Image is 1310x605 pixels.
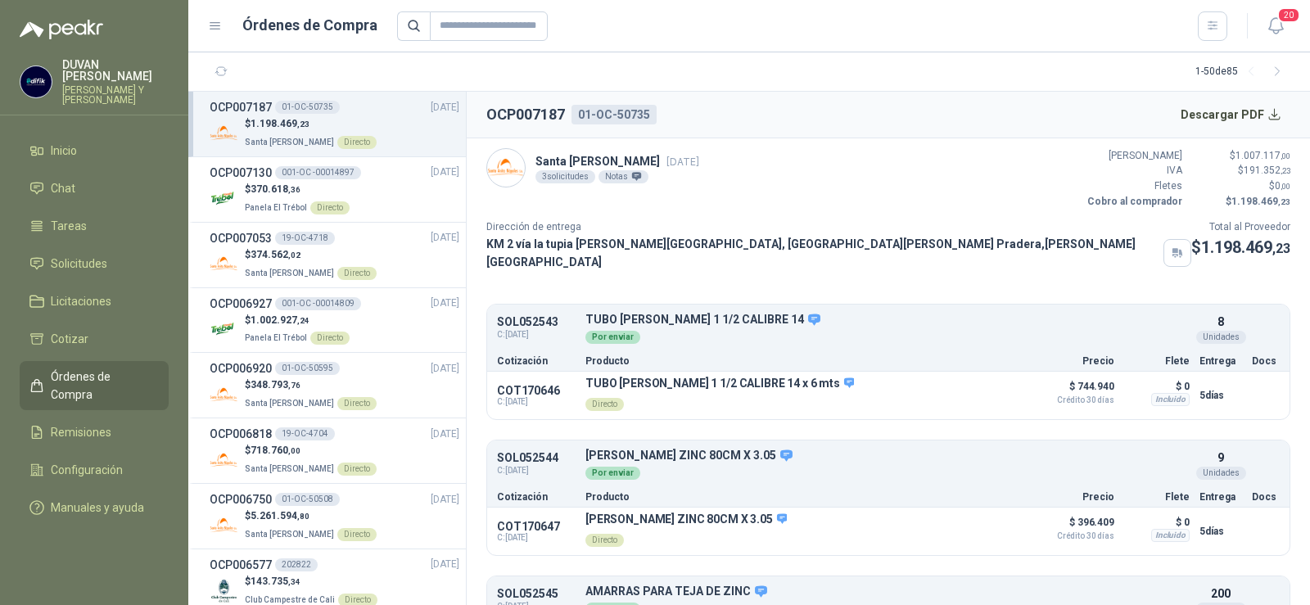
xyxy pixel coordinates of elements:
p: Flete [1124,356,1190,366]
p: $ [245,574,377,589]
span: Inicio [51,142,77,160]
a: Chat [20,173,169,204]
span: ,36 [288,185,300,194]
div: Notas [599,170,648,183]
p: $ [245,182,350,197]
span: 191.352 [1244,165,1290,176]
p: [PERSON_NAME] Y [PERSON_NAME] [62,85,169,105]
a: Cotizar [20,323,169,354]
div: Por enviar [585,467,640,480]
span: ,00 [1281,151,1290,160]
p: $ [1192,178,1290,194]
p: Cotización [497,492,576,502]
span: ,80 [297,512,309,521]
span: ,23 [1278,197,1290,206]
span: 718.760 [251,445,300,456]
h3: OCP007053 [210,229,272,247]
span: Remisiones [51,423,111,441]
img: Company Logo [210,576,238,605]
p: $ [245,313,350,328]
div: Unidades [1196,331,1246,344]
span: Santa [PERSON_NAME] [245,464,334,473]
h3: OCP007130 [210,164,272,182]
div: Incluido [1151,529,1190,542]
h3: OCP007187 [210,98,272,116]
img: Company Logo [210,184,238,213]
span: 1.198.469 [251,118,309,129]
p: [PERSON_NAME] [1084,148,1182,164]
span: [DATE] [431,361,459,377]
div: 19-OC-4718 [275,232,335,245]
span: Club Campestre de Cali [245,595,335,604]
a: OCP00675001-OC-50508[DATE] Company Logo$5.261.594,80Santa [PERSON_NAME]Directo [210,490,459,542]
img: Company Logo [210,314,238,343]
p: Total al Proveedor [1191,219,1290,235]
span: Configuración [51,461,123,479]
p: $ 0 [1124,377,1190,396]
div: 01-OC-50595 [275,362,340,375]
a: OCP00718701-OC-50735[DATE] Company Logo$1.198.469,23Santa [PERSON_NAME]Directo [210,98,459,150]
span: Santa [PERSON_NAME] [245,399,334,408]
p: Precio [1032,356,1114,366]
span: ,00 [288,446,300,455]
div: 01-OC-50735 [275,101,340,114]
span: 374.562 [251,249,300,260]
span: C: [DATE] [497,464,576,477]
div: Directo [337,397,377,410]
span: ,24 [297,316,309,325]
p: Entrega [1199,492,1242,502]
span: 5.261.594 [251,510,309,521]
span: Chat [51,179,75,197]
p: [PERSON_NAME] ZINC 80CM X 3.05 [585,449,1190,463]
h3: OCP006927 [210,295,272,313]
a: Inicio [20,135,169,166]
div: 1 - 50 de 85 [1195,59,1290,85]
span: ,34 [288,577,300,586]
p: 9 [1217,449,1224,467]
div: 3 solicitudes [535,170,595,183]
p: IVA [1084,163,1182,178]
p: $ 0 [1124,512,1190,532]
p: SOL052544 [497,452,576,464]
p: 8 [1217,313,1224,331]
img: Company Logo [210,250,238,278]
p: DUVAN [PERSON_NAME] [62,59,169,82]
p: SOL052545 [497,588,576,600]
p: Fletes [1084,178,1182,194]
p: Dirección de entrega [486,219,1191,235]
h3: OCP006750 [210,490,272,508]
p: Docs [1252,492,1280,502]
span: Solicitudes [51,255,107,273]
p: TUBO [PERSON_NAME] 1 1/2 CALIBRE 14 [585,313,1190,327]
button: 20 [1261,11,1290,41]
div: Directo [337,267,377,280]
span: Crédito 30 días [1032,396,1114,404]
p: $ 744.940 [1032,377,1114,404]
p: TUBO [PERSON_NAME] 1 1/2 CALIBRE 14 x 6 mts [585,377,854,391]
span: Panela El Trébol [245,333,307,342]
p: $ 396.409 [1032,512,1114,540]
span: Cotizar [51,330,88,348]
span: 1.002.927 [251,314,309,326]
span: [DATE] [431,427,459,442]
div: Directo [310,332,350,345]
span: 143.735 [251,576,300,587]
a: Remisiones [20,417,169,448]
div: Directo [585,534,624,547]
a: Órdenes de Compra [20,361,169,410]
img: Company Logo [487,149,525,187]
div: Directo [337,136,377,149]
div: Directo [310,201,350,214]
p: $ [245,116,377,132]
img: Company Logo [210,119,238,147]
p: $ [245,377,377,393]
span: Licitaciones [51,292,111,310]
span: [DATE] [431,492,459,508]
p: [PERSON_NAME] ZINC 80CM X 3.05 [585,512,787,527]
p: Producto [585,356,1023,366]
span: 1.198.469 [1201,237,1290,257]
span: Manuales y ayuda [51,499,144,517]
span: Santa [PERSON_NAME] [245,269,334,278]
a: Configuración [20,454,169,485]
span: ,23 [1272,241,1290,256]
